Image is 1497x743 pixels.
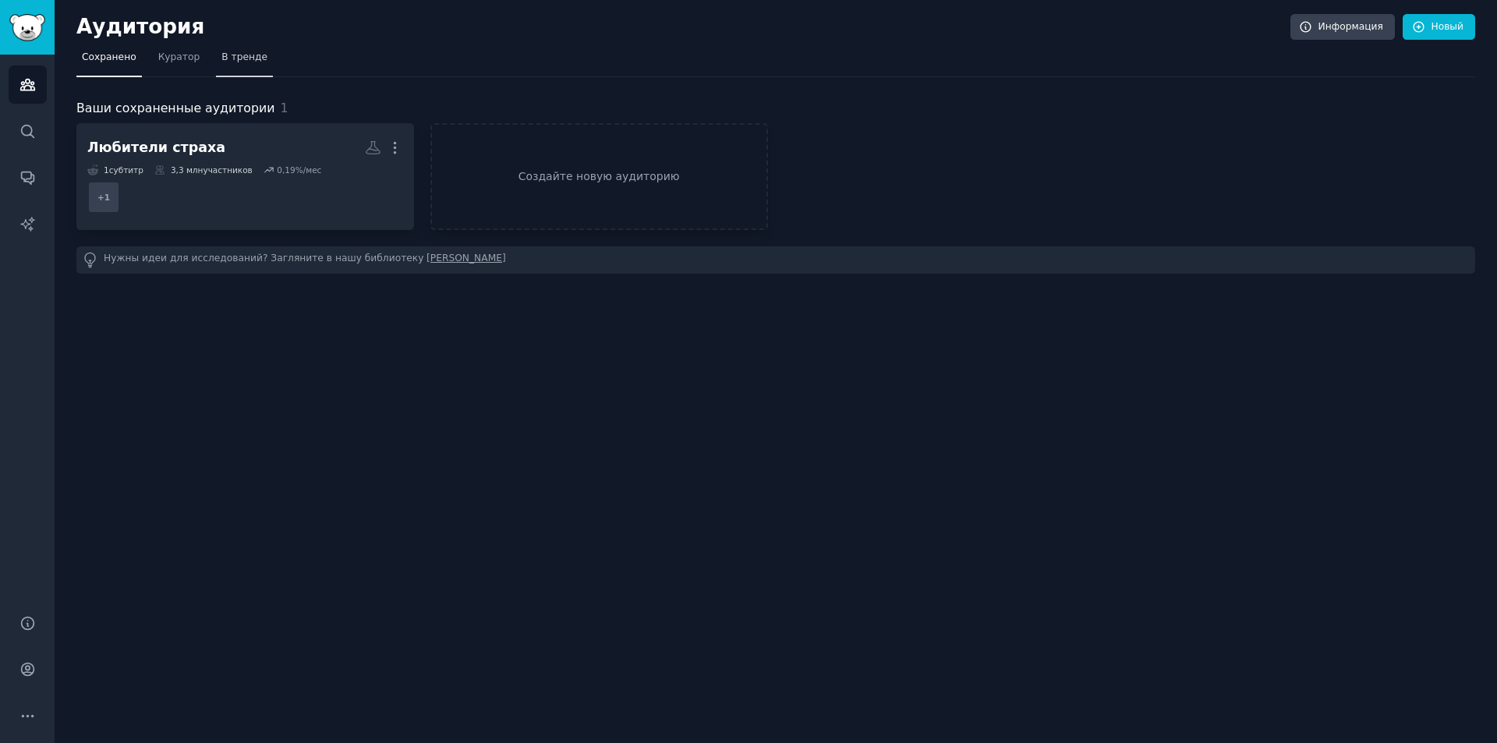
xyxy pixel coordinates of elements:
[9,14,45,41] img: Логотип GummySearch
[158,51,200,62] font: Куратор
[104,253,423,264] font: Нужны идеи для исследований? Загляните в нашу библиотеку
[1318,21,1383,32] font: Информация
[76,15,204,38] font: Аудитория
[430,123,768,230] a: Создайте новую аудиторию
[277,165,295,175] font: 0,19
[280,101,288,115] font: 1
[104,165,109,175] font: 1
[76,45,142,77] a: Сохранено
[518,170,680,182] font: Создайте новую аудиторию
[221,51,267,62] font: В тренде
[1290,14,1395,41] a: Информация
[87,140,225,155] font: Любители страха
[104,193,110,202] font: 1
[109,165,143,175] font: субтитр
[1431,21,1463,32] font: Новый
[426,252,506,268] a: [PERSON_NAME]
[76,123,414,230] a: Любители страха1субтитр3,3 млнучастников0,19%/мес+1
[1403,14,1475,41] a: Новый
[203,165,252,175] font: участников
[153,45,206,77] a: Куратор
[296,165,322,175] font: %/мес
[97,193,104,202] font: +
[76,101,274,115] font: Ваши сохраненные аудитории
[82,51,136,62] font: Сохранено
[426,253,506,264] font: [PERSON_NAME]
[216,45,273,77] a: В тренде
[171,165,203,175] font: 3,3 млн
